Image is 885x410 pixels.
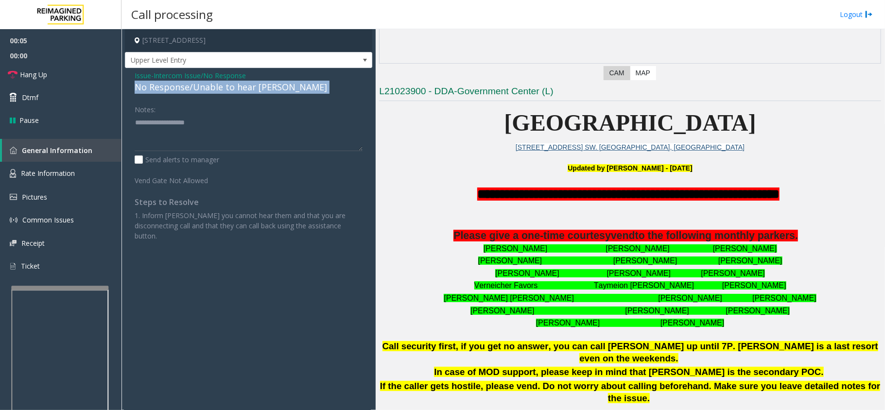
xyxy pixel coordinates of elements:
h3: Call processing [126,2,218,26]
font: Updated by [PERSON_NAME] - [DATE] [568,164,692,172]
span: vend [611,230,635,241]
img: 'icon' [10,240,17,246]
span: Intercom Issue/No Response [154,70,246,81]
h3: L21023900 - DDA-Government Center (L) [379,85,881,101]
span: Please give a one-time courtesy [453,230,611,241]
span: Pictures [22,192,47,202]
p: 1. Inform [PERSON_NAME] you cannot hear them and that you are disconnecting call and that they ca... [135,210,363,241]
span: Issue [135,70,151,81]
img: logout [865,9,873,19]
span: Hang Up [20,69,47,80]
a: [STREET_ADDRESS] SW. [GEOGRAPHIC_DATA], [GEOGRAPHIC_DATA] [516,143,745,151]
h4: Steps to Resolve [135,198,363,207]
img: 'icon' [10,216,17,224]
label: Map [630,66,656,80]
span: Call security first, if you get no answer, you can call [PERSON_NAME] up until 7P. [PERSON_NAME] ... [382,341,878,363]
font: [PERSON_NAME] [PERSON_NAME] [PERSON_NAME] [495,269,765,277]
font: [PERSON_NAME] [PERSON_NAME] [PERSON_NAME] [470,307,790,315]
label: Vend Gate Not Allowed [132,172,229,186]
span: Receipt [21,239,45,248]
font: [PERSON_NAME] [PERSON_NAME] [PERSON_NAME] [484,244,777,253]
span: Ticket [21,261,40,271]
a: General Information [2,139,121,162]
span: If the caller gets hostile, please vend. Do not worry about calling beforehand. Make sure you lea... [380,381,880,403]
font: [PERSON_NAME] [PERSON_NAME] [PERSON_NAME] [478,256,782,265]
h4: [STREET_ADDRESS] [125,29,372,52]
img: 'icon' [10,194,17,200]
font: [PERSON_NAME] [PERSON_NAME] [PERSON_NAME] [PERSON_NAME] [444,294,816,302]
span: to the following monthly parkers. [635,230,798,241]
span: Dtmf [22,92,38,102]
img: 'icon' [10,262,16,271]
label: CAM [604,66,630,80]
img: 'icon' [10,147,17,154]
span: [GEOGRAPHIC_DATA] [504,110,756,136]
label: Send alerts to manager [135,154,219,165]
font: Verneicher Favors Taymeion [PERSON_NAME] [PERSON_NAME] [474,281,786,290]
b: In case of MOD support, please keep in mind that [PERSON_NAME] is the secondary POC. [434,367,823,377]
div: No Response/Unable to hear [PERSON_NAME] [135,81,363,94]
a: Logout [840,9,873,19]
span: Pause [19,115,39,125]
span: Rate Information [21,169,75,178]
span: Upper Level Entry [125,52,323,68]
span: Common Issues [22,215,74,224]
span: - [151,71,246,80]
font: [PERSON_NAME] [PERSON_NAME] [536,319,725,327]
span: General Information [22,146,92,155]
label: Notes: [135,101,156,115]
img: 'icon' [10,169,16,178]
